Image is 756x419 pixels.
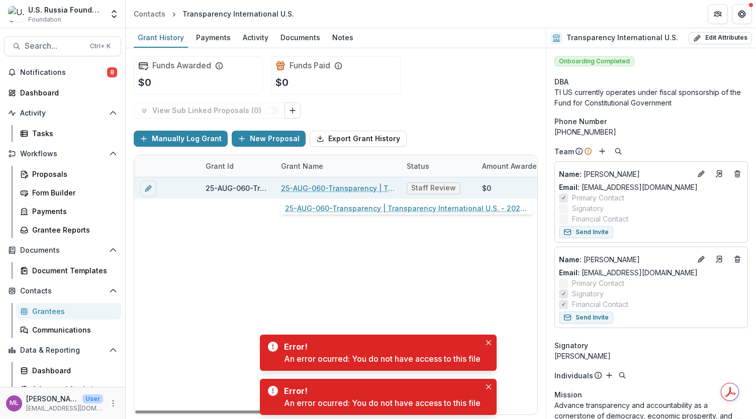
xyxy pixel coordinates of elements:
[559,183,580,191] span: Email:
[572,192,624,203] span: Primary Contact
[554,87,748,108] div: TI US currently operates under fiscal sponsorship of the Fund for Constitutional Government
[731,168,743,180] button: Deletes
[711,251,727,267] a: Go to contact
[554,116,607,127] span: Phone Number
[32,365,113,376] div: Dashboard
[4,242,121,258] button: Open Documents
[152,107,265,115] p: View Sub Linked Proposals ( 0 )
[138,75,151,90] p: $0
[32,306,113,317] div: Grantees
[695,168,707,180] button: Edit
[32,187,113,198] div: Form Builder
[695,253,707,265] button: Edit
[200,155,275,177] div: Grant Id
[4,146,121,162] button: Open Workflows
[25,41,84,51] span: Search...
[284,385,477,397] div: Error!
[10,400,19,406] div: Maria Lvova
[603,369,615,381] button: Add
[731,253,743,265] button: Deletes
[206,183,269,193] div: 25-AUG-060-Transparency
[107,397,119,409] button: More
[559,170,582,178] span: Name :
[559,267,698,278] a: Email: [EMAIL_ADDRESS][DOMAIN_NAME]
[554,351,748,361] div: [PERSON_NAME]
[4,64,121,80] button: Notifications8
[554,76,569,87] span: DBA
[134,9,165,19] div: Contacts
[4,283,121,299] button: Open Contacts
[26,404,103,413] p: [EMAIL_ADDRESS][DOMAIN_NAME]
[239,28,272,48] a: Activity
[612,145,624,157] button: Search
[32,128,113,139] div: Tasks
[483,381,495,393] button: Close
[616,369,628,381] button: Search
[572,203,604,214] span: Signatory
[134,30,188,45] div: Grant History
[401,155,476,177] div: Status
[559,169,691,179] a: Name: [PERSON_NAME]
[20,109,105,118] span: Activity
[275,155,401,177] div: Grant Name
[140,180,156,196] button: edit
[476,155,551,177] div: Amount Awarded
[596,145,608,157] button: Add
[152,61,211,70] h2: Funds Awarded
[4,105,121,121] button: Open Activity
[572,278,624,288] span: Primary Contact
[232,131,306,147] button: New Proposal
[711,166,727,182] a: Go to contact
[554,56,634,66] span: Onboarding Completed
[20,68,107,77] span: Notifications
[32,325,113,335] div: Communications
[16,203,121,220] a: Payments
[554,389,582,400] span: Mission
[16,362,121,379] a: Dashboard
[554,370,593,381] p: Individuals
[16,184,121,201] a: Form Builder
[8,6,24,22] img: U.S. Russia Foundation
[566,34,678,42] h2: Transparency International U.S.
[88,41,113,52] div: Ctrl + K
[16,262,121,279] a: Document Templates
[310,131,407,147] button: Export Grant History
[559,268,580,277] span: Email:
[4,36,121,56] button: Search...
[276,28,324,48] a: Documents
[16,322,121,338] a: Communications
[16,303,121,320] a: Grantees
[20,287,105,295] span: Contacts
[476,161,547,171] div: Amount Awarded
[290,61,330,70] h2: Funds Paid
[192,28,235,48] a: Payments
[134,102,285,119] button: View Sub Linked Proposals (0)
[26,393,78,404] p: [PERSON_NAME]
[554,127,748,137] div: [PHONE_NUMBER]
[284,353,481,365] div: An error ocurred: You do not have access to this file
[200,161,240,171] div: Grant Id
[32,169,113,179] div: Proposals
[284,397,481,409] div: An error ocurred: You do not have access to this file
[134,28,188,48] a: Grant History
[328,30,357,45] div: Notes
[732,4,752,24] button: Get Help
[107,4,121,24] button: Open entity switcher
[559,254,691,265] p: [PERSON_NAME]
[182,9,294,19] div: Transparency International U.S.
[16,222,121,238] a: Grantee Reports
[328,28,357,48] a: Notes
[554,340,588,351] span: Signatory
[4,84,121,101] a: Dashboard
[20,246,105,255] span: Documents
[134,131,228,147] button: Manually Log Grant
[16,125,121,142] a: Tasks
[559,254,691,265] a: Name: [PERSON_NAME]
[572,288,604,299] span: Signatory
[32,265,113,276] div: Document Templates
[16,381,121,397] a: Advanced Analytics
